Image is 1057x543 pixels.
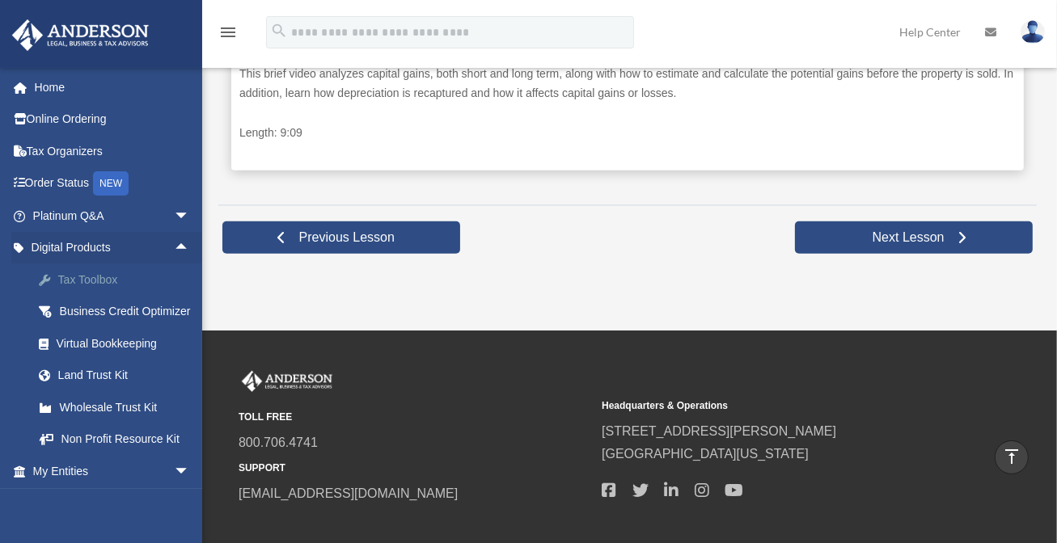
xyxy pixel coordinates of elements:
[1002,447,1021,466] i: vertical_align_top
[11,200,214,232] a: Platinum Q&Aarrow_drop_down
[222,221,460,254] a: Previous Lesson
[218,28,238,42] a: menu
[602,447,809,461] a: [GEOGRAPHIC_DATA][US_STATE]
[270,22,288,40] i: search
[23,423,214,456] a: Non Profit Resource Kit
[57,365,194,385] div: Land Trust Kit
[57,334,194,354] div: Virtual Bookkeeping
[11,103,214,136] a: Online Ordering
[11,487,214,520] a: My Anderson Teamarrow_drop_down
[174,232,206,265] span: arrow_drop_up
[11,167,214,200] a: Order StatusNEW
[239,409,590,426] small: TOLL FREE
[57,301,194,322] div: Business Credit Optimizer
[57,429,194,449] div: Non Profit Resource Kit
[860,229,958,246] span: Next Lesson
[239,371,336,392] img: Anderson Advisors Platinum Portal
[57,398,194,418] div: Wholesale Trust Kit
[174,455,206,488] span: arrow_drop_down
[174,200,206,233] span: arrow_drop_down
[602,398,953,415] small: Headquarters & Operations
[602,424,836,438] a: [STREET_ADDRESS][PERSON_NAME]
[239,486,458,500] a: [EMAIL_ADDRESS][DOMAIN_NAME]
[7,19,154,51] img: Anderson Advisors Platinum Portal
[23,296,214,328] a: Business Credit Optimizer
[239,436,318,449] a: 800.706.4741
[174,487,206,520] span: arrow_drop_down
[23,327,214,360] a: Virtual Bookkeeping
[23,391,214,423] a: Wholesale Trust Kit
[286,229,408,246] span: Previous Lesson
[23,360,214,392] a: Land Trust Kit
[239,64,1016,103] p: This brief video analyzes capital gains, both short and long term, along with how to estimate and...
[795,221,1033,254] a: Next Lesson
[93,171,129,196] div: NEW
[11,71,214,103] a: Home
[1021,20,1045,44] img: User Pic
[995,440,1029,474] a: vertical_align_top
[239,123,1016,143] p: Length: 9:09
[239,460,590,477] small: SUPPORT
[11,455,214,487] a: My Entitiesarrow_drop_down
[218,23,238,42] i: menu
[57,270,194,290] div: Tax Toolbox
[11,135,214,167] a: Tax Organizers
[11,232,214,264] a: Digital Productsarrow_drop_up
[23,263,214,296] a: Tax Toolbox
